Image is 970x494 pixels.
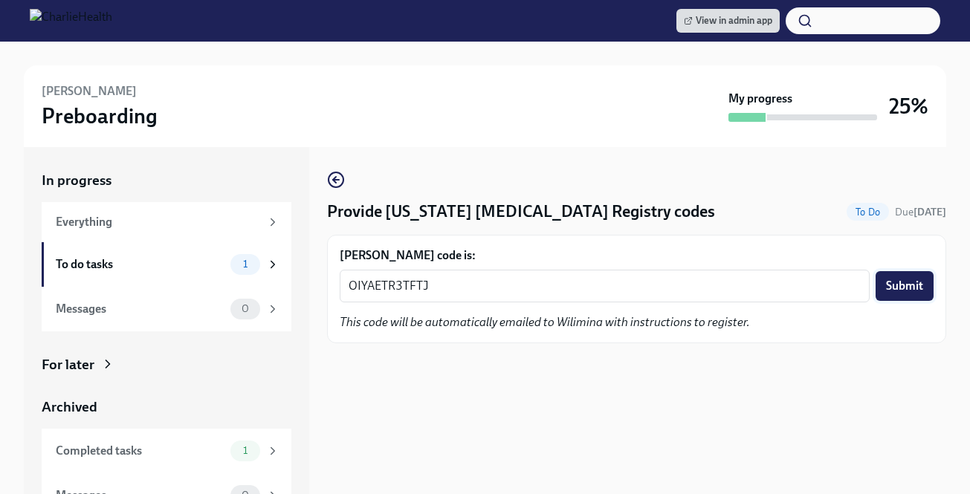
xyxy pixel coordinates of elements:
[56,256,224,273] div: To do tasks
[233,303,258,314] span: 0
[234,259,256,270] span: 1
[895,205,946,219] span: August 19th, 2025 08:00
[42,355,94,374] div: For later
[684,13,772,28] span: View in admin app
[327,201,715,223] h4: Provide [US_STATE] [MEDICAL_DATA] Registry codes
[889,93,928,120] h3: 25%
[42,429,291,473] a: Completed tasks1
[728,91,792,107] strong: My progress
[42,397,291,417] a: Archived
[676,9,780,33] a: View in admin app
[876,271,934,301] button: Submit
[42,171,291,190] a: In progress
[30,9,112,33] img: CharlieHealth
[56,301,224,317] div: Messages
[42,103,158,129] h3: Preboarding
[42,355,291,374] a: For later
[847,207,889,218] span: To Do
[42,202,291,242] a: Everything
[914,206,946,218] strong: [DATE]
[340,247,934,264] label: [PERSON_NAME] code is:
[340,315,750,329] em: This code will be automatically emailed to Wilimina with instructions to register.
[349,277,861,295] textarea: OIYAETR3TFTJ
[42,287,291,331] a: Messages0
[56,443,224,459] div: Completed tasks
[42,83,137,100] h6: [PERSON_NAME]
[895,206,946,218] span: Due
[234,445,256,456] span: 1
[56,214,260,230] div: Everything
[886,279,923,293] span: Submit
[42,242,291,287] a: To do tasks1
